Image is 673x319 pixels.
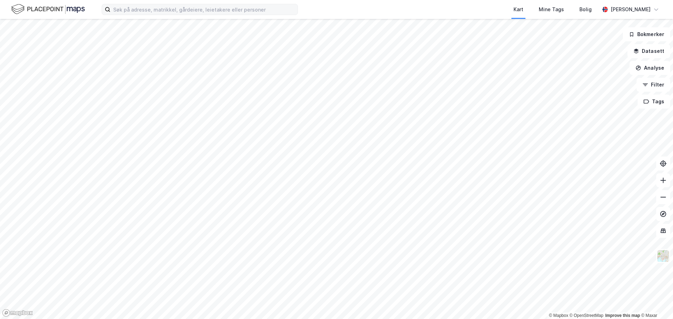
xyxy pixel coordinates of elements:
a: Improve this map [605,313,640,318]
a: Mapbox homepage [2,309,33,317]
a: OpenStreetMap [570,313,604,318]
div: [PERSON_NAME] [611,5,651,14]
input: Søk på adresse, matrikkel, gårdeiere, leietakere eller personer [110,4,298,15]
div: Bolig [579,5,592,14]
button: Filter [637,78,670,92]
a: Mapbox [549,313,568,318]
button: Datasett [627,44,670,58]
div: Kontrollprogram for chat [638,285,673,319]
button: Tags [638,95,670,109]
img: logo.f888ab2527a4732fd821a326f86c7f29.svg [11,3,85,15]
img: Z [657,249,670,263]
button: Bokmerker [623,27,670,41]
div: Kart [514,5,523,14]
div: Mine Tags [539,5,564,14]
button: Analyse [630,61,670,75]
iframe: Chat Widget [638,285,673,319]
